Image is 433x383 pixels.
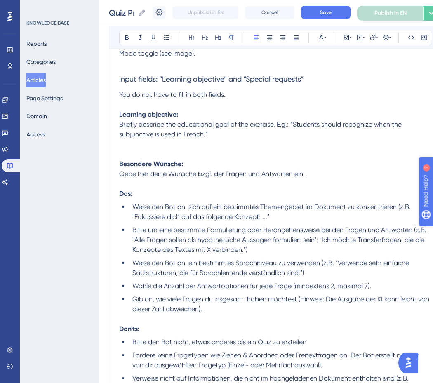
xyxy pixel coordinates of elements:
span: Unpublish in EN [188,9,224,16]
span: Gebe hier deine Wünsche bzgl. der Fragen und Antworten ein. [119,170,305,178]
button: Reports [26,36,47,51]
span: Fordere keine Fragetypen wie Ziehen & Anordnen oder Freitextfragen an. Der Bot erstellt nur den v... [132,351,421,369]
button: Save [301,6,351,19]
button: Unpublish in EN [172,6,238,19]
button: Access [26,127,45,142]
span: Weise den Bot an, ein bestimmtes Sprachniveau zu verwenden (z.B. "Verwende sehr einfache Satzstru... [132,259,411,277]
button: Publish in EN [357,6,423,21]
span: Weise den Bot an, sich auf ein bestimmtes Themengebiet im Dokument zu konzentrieren (z.B. "Fokuss... [132,203,412,221]
strong: Besondere Wünsche: [119,160,183,168]
span: Need Help? [19,2,52,12]
strong: Don'ts: [119,325,139,333]
span: After uploading the teaching materials, the “Settings” wizard field appears. There you will find ... [119,40,422,57]
span: Bitte den Bot nicht, etwas anderes als ein Quiz zu erstellen [132,338,306,346]
div: KNOWLEDGE BASE [26,20,69,26]
strong: Dos: [119,190,132,197]
button: Cancel [245,6,294,19]
span: Input fields: “Learning objective” and “Special requests” [119,75,304,83]
input: Article Name [109,7,134,19]
button: Categories [26,54,56,69]
button: Domain [26,109,47,124]
span: Publish in EN [374,8,407,18]
strong: Learning objective: [119,110,178,118]
button: Articles [26,73,46,87]
span: You do not have to fill in both fields. [119,91,226,99]
span: Gib an, wie viele Fragen du insgesamt haben möchtest (Hinweis: Die Ausgabe der KI kann leicht von... [132,295,431,313]
span: Save [320,9,332,16]
div: 7 [57,4,60,11]
button: Page Settings [26,91,63,106]
span: Briefly describe the educational goal of the exercise. E.g.: “Students should recognize when the ... [119,120,403,138]
span: Bitte um eine bestimmte Formulierung oder Herangehensweise bei den Fragen und Antworten (z.B. "Al... [132,226,428,254]
iframe: UserGuiding AI Assistant Launcher [398,350,423,375]
span: Cancel [261,9,278,16]
span: Wähle die Anzahl der Antwortoptionen für jede Frage (mindestens 2, maximal 7). [132,282,371,290]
